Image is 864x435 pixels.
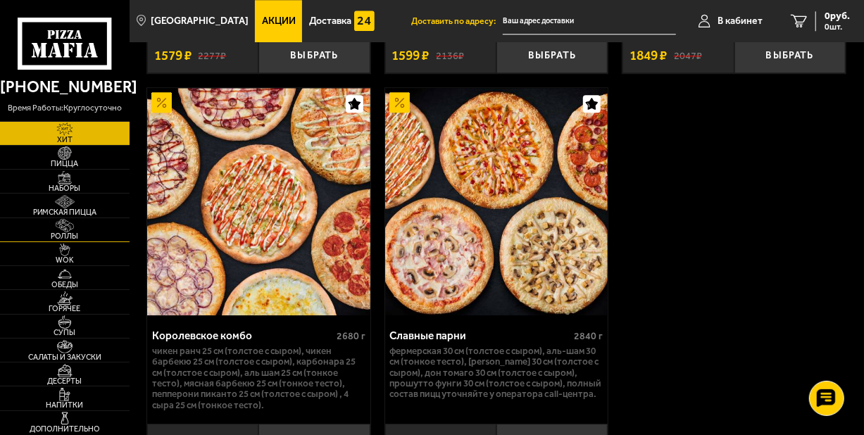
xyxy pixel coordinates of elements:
input: Ваш адрес доставки [503,8,675,34]
span: В кабинет [718,16,763,26]
span: [GEOGRAPHIC_DATA] [151,16,249,26]
span: 0 руб. [825,11,850,21]
img: Славные парни [385,88,608,315]
s: 2047 ₽ [674,49,702,62]
button: Выбрать [734,37,846,73]
button: Выбрать [496,37,608,73]
span: 1579 ₽ [154,49,192,62]
s: 2136 ₽ [436,49,464,62]
span: 1599 ₽ [392,49,430,62]
span: 2840 г [575,330,603,342]
a: АкционныйКоролевское комбо [147,88,370,315]
span: Акции [262,16,296,26]
span: Доставить по адресу: [411,17,503,25]
img: 15daf4d41897b9f0e9f617042186c801.svg [354,11,375,31]
a: АкционныйСлавные парни [385,88,608,315]
div: Королевское комбо [152,329,333,342]
img: Акционный [151,92,172,113]
p: Чикен Ранч 25 см (толстое с сыром), Чикен Барбекю 25 см (толстое с сыром), Карбонара 25 см (толст... [152,346,365,410]
span: 2680 г [337,330,365,342]
span: Доставка [309,16,351,26]
div: Славные парни [389,329,570,342]
s: 2277 ₽ [199,49,227,62]
p: Фермерская 30 см (толстое с сыром), Аль-Шам 30 см (тонкое тесто), [PERSON_NAME] 30 см (толстое с ... [389,346,603,400]
img: Королевское комбо [147,88,370,315]
span: 1849 ₽ [630,49,667,62]
button: Выбрать [258,37,370,73]
img: Акционный [389,92,410,113]
span: 0 шт. [825,23,850,31]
